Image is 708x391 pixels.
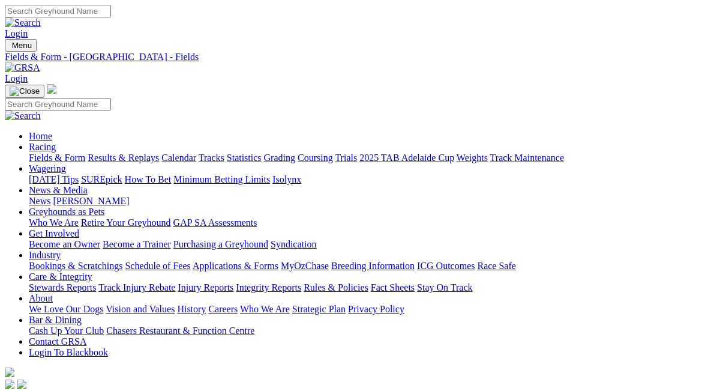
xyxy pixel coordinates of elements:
a: Who We Are [29,217,79,228]
div: Industry [29,261,703,271]
img: Search [5,17,41,28]
img: GRSA [5,62,40,73]
div: Racing [29,153,703,163]
a: Login To Blackbook [29,347,108,357]
div: About [29,304,703,315]
a: Calendar [161,153,196,163]
a: Coursing [298,153,333,163]
a: SUREpick [81,174,122,184]
div: News & Media [29,196,703,207]
a: Bookings & Scratchings [29,261,122,271]
img: twitter.svg [17,380,26,389]
a: Minimum Betting Limits [173,174,270,184]
img: Search [5,111,41,121]
a: Home [29,131,52,141]
input: Search [5,5,111,17]
a: Breeding Information [331,261,415,271]
button: Toggle navigation [5,39,37,52]
a: News [29,196,50,206]
a: Tracks [199,153,224,163]
a: Rules & Policies [304,282,368,292]
button: Toggle navigation [5,85,44,98]
span: Menu [12,41,32,50]
a: We Love Our Dogs [29,304,103,314]
input: Search [5,98,111,111]
a: Privacy Policy [348,304,404,314]
a: Purchasing a Greyhound [173,239,268,249]
a: Grading [264,153,295,163]
a: Racing [29,142,56,152]
a: Race Safe [477,261,515,271]
a: Cash Up Your Club [29,326,104,336]
div: Care & Integrity [29,282,703,293]
a: [PERSON_NAME] [53,196,129,206]
img: logo-grsa-white.png [5,368,14,377]
a: Become an Owner [29,239,100,249]
a: Fact Sheets [371,282,415,292]
a: Chasers Restaurant & Function Centre [106,326,254,336]
a: MyOzChase [281,261,329,271]
a: Login [5,73,28,83]
a: Weights [457,153,488,163]
a: Applications & Forms [193,261,278,271]
a: Bar & Dining [29,315,82,325]
a: Retire Your Greyhound [81,217,171,228]
div: Bar & Dining [29,326,703,336]
a: Careers [208,304,238,314]
a: About [29,293,53,303]
a: Industry [29,250,61,260]
a: Wagering [29,163,66,174]
a: Get Involved [29,228,79,238]
a: Vision and Values [106,304,175,314]
a: Become a Trainer [103,239,171,249]
a: Greyhounds as Pets [29,207,104,217]
a: Stay On Track [417,282,472,292]
a: Stewards Reports [29,282,96,292]
a: 2025 TAB Adelaide Cup [359,153,454,163]
a: [DATE] Tips [29,174,79,184]
a: Who We Are [240,304,290,314]
a: Integrity Reports [236,282,301,292]
a: Statistics [227,153,262,163]
a: Trials [335,153,357,163]
a: How To Bet [125,174,172,184]
a: News & Media [29,185,88,195]
a: Injury Reports [178,282,233,292]
div: Wagering [29,174,703,185]
a: Syndication [271,239,316,249]
div: Greyhounds as Pets [29,217,703,228]
a: Care & Integrity [29,271,92,282]
a: Fields & Form - [GEOGRAPHIC_DATA] - Fields [5,52,703,62]
a: Fields & Form [29,153,85,163]
a: Results & Replays [88,153,159,163]
img: facebook.svg [5,380,14,389]
a: Contact GRSA [29,336,86,347]
a: Schedule of Fees [125,261,190,271]
a: ICG Outcomes [417,261,475,271]
img: Close [10,86,40,96]
a: Track Injury Rebate [98,282,175,292]
a: Track Maintenance [490,153,564,163]
a: GAP SA Assessments [173,217,257,228]
img: logo-grsa-white.png [47,84,56,94]
a: Strategic Plan [292,304,346,314]
a: Isolynx [272,174,301,184]
a: Login [5,28,28,38]
a: History [177,304,206,314]
div: Get Involved [29,239,703,250]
